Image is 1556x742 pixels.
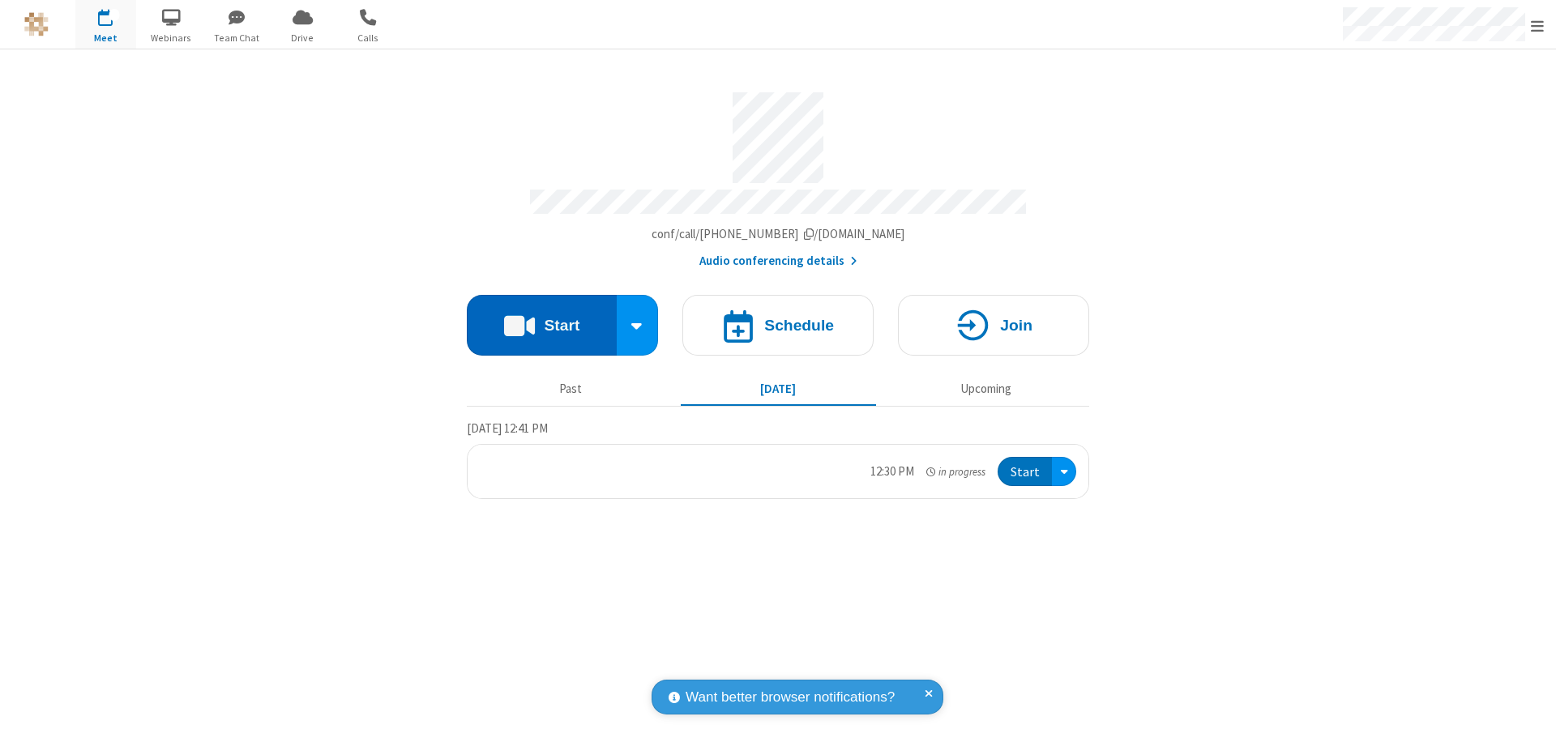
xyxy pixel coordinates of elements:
[870,463,914,481] div: 12:30 PM
[141,31,202,45] span: Webinars
[544,318,579,333] h4: Start
[617,295,659,356] div: Start conference options
[467,419,1089,500] section: Today's Meetings
[272,31,333,45] span: Drive
[338,31,399,45] span: Calls
[652,225,905,244] button: Copy my meeting room linkCopy my meeting room link
[681,373,876,404] button: [DATE]
[898,295,1089,356] button: Join
[764,318,834,333] h4: Schedule
[652,226,905,241] span: Copy my meeting room link
[686,687,895,708] span: Want better browser notifications?
[1052,457,1076,487] div: Open menu
[75,31,136,45] span: Meet
[24,12,49,36] img: QA Selenium DO NOT DELETE OR CHANGE
[1515,700,1544,731] iframe: Chat
[109,9,120,21] div: 1
[467,420,548,436] span: [DATE] 12:41 PM
[473,373,669,404] button: Past
[888,373,1084,404] button: Upcoming
[926,464,985,480] em: in progress
[682,295,874,356] button: Schedule
[699,252,857,271] button: Audio conferencing details
[1000,318,1032,333] h4: Join
[207,31,267,45] span: Team Chat
[467,295,617,356] button: Start
[467,80,1089,271] section: Account details
[998,457,1052,487] button: Start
